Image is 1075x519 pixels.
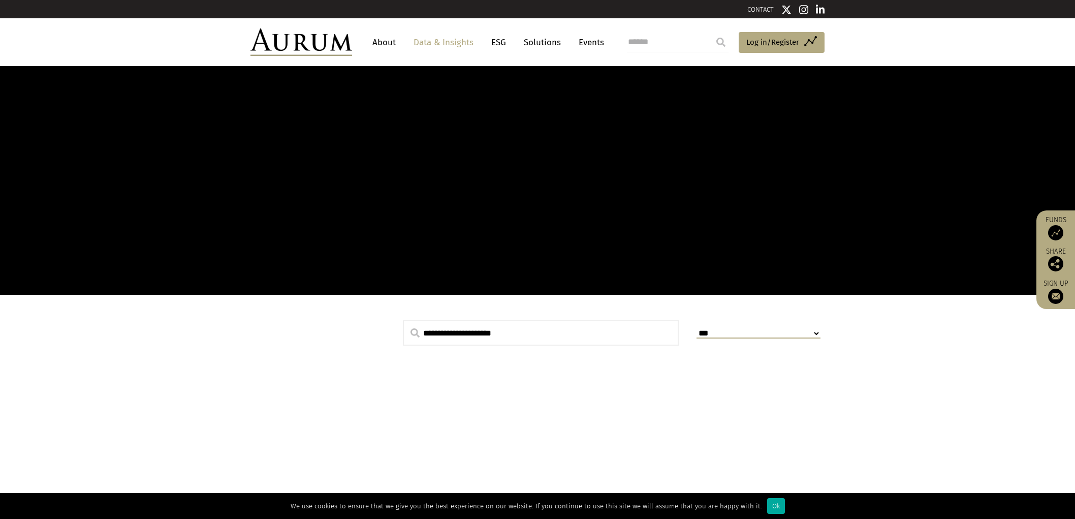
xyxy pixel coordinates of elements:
[519,33,566,52] a: Solutions
[1048,289,1063,304] img: Sign up to our newsletter
[1048,225,1063,240] img: Access Funds
[746,36,799,48] span: Log in/Register
[1041,216,1070,240] a: Funds
[739,32,825,53] a: Log in/Register
[250,28,352,56] img: Aurum
[747,6,774,13] a: CONTACT
[799,5,808,15] img: Instagram icon
[781,5,792,15] img: Twitter icon
[574,33,604,52] a: Events
[367,33,401,52] a: About
[767,498,785,514] div: Ok
[816,5,825,15] img: Linkedin icon
[1041,279,1070,304] a: Sign up
[1041,248,1070,271] div: Share
[408,33,479,52] a: Data & Insights
[711,32,731,52] input: Submit
[1048,256,1063,271] img: Share this post
[410,328,420,338] img: search.svg
[486,33,511,52] a: ESG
